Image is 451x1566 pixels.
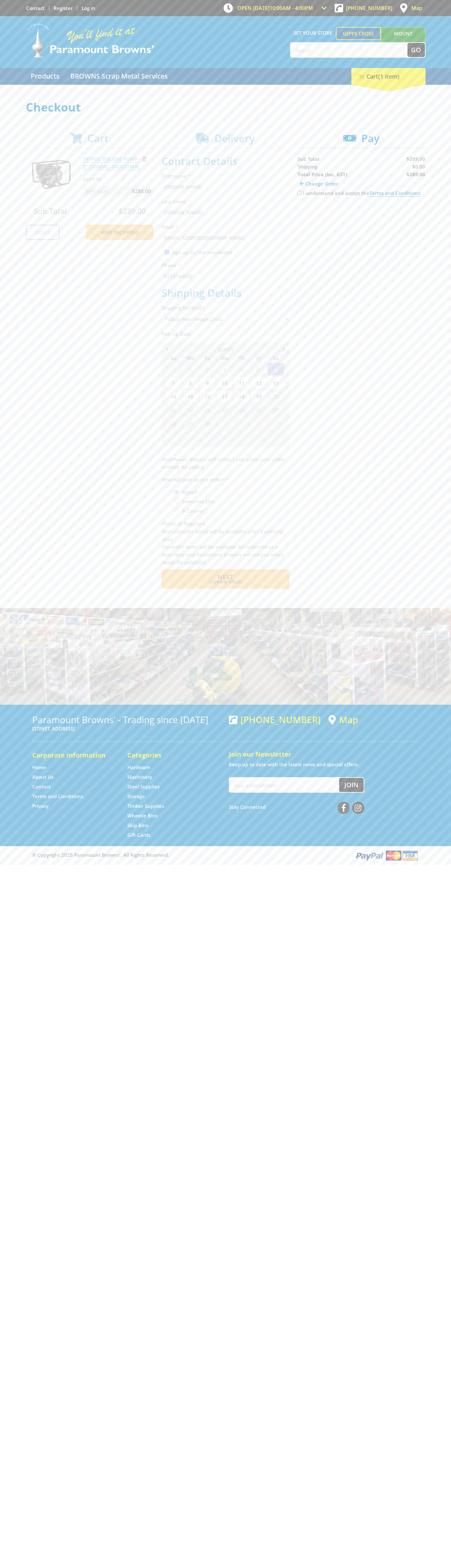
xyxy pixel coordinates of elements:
div: Cart [351,68,426,85]
h5: Categories [127,751,210,760]
a: Terms and Conditions [369,190,420,197]
a: Go to the Contact page [32,783,51,790]
img: PayPal, Mastercard, Visa accepted [355,849,419,861]
img: Paramount Browns' [26,23,155,58]
h3: Paramount Browns' - Trading since [DATE] [32,714,222,725]
strong: Total Price (inc. GST) [298,171,347,178]
a: Go to the Machinery page [127,774,152,780]
h5: Corporate Information [32,751,114,760]
button: Join [339,778,364,792]
span: 10:00am - 4:00pm [270,5,313,12]
a: Mount [PERSON_NAME] [381,27,426,52]
a: Go to the About Us page [32,774,54,780]
a: Go to the Home page [32,764,46,771]
a: Go to the Terms and Conditions page [32,793,83,800]
p: [STREET_ADDRESS] [32,725,222,732]
span: Change Order [305,180,338,187]
a: Change Order [298,178,340,189]
a: Go to the Privacy page [32,803,49,809]
span: Shipping [298,163,318,170]
span: $289.00 [407,156,425,162]
h5: Join our Newsletter [229,750,419,759]
div: [PHONE_NUMBER] [229,714,321,725]
span: Set your store [290,27,336,39]
input: Please accept the terms and conditions. [298,191,302,195]
div: Stay Connected [229,799,364,815]
a: Go to the Gift Cards page [127,832,150,838]
a: Go to the Timber Supplies page [127,803,164,809]
strong: $289.00 [407,171,425,178]
span: Sub Total [298,156,319,162]
a: Go to the Wheelie Bins page [127,812,158,819]
span: OPEN [DATE] [237,5,313,12]
a: Go to the Steel Supplies page [127,783,160,790]
a: Go to the Storage page [127,793,145,800]
span: Pay [361,131,379,145]
div: ® Copyright 2025 Paramount Browns'. All Rights Reserved. [26,849,426,861]
a: Go to the Hardware page [127,764,150,771]
a: View a map of Gepps Cross location [328,714,358,725]
a: Go to the BROWNS Scrap Metal Services page [65,68,172,85]
button: Go [407,43,425,57]
a: Log in [82,5,95,11]
a: Go to the Skip Bins page [127,822,148,829]
a: Go to the registration page [54,5,73,11]
h1: Checkout [26,101,426,114]
span: $0.00 [412,163,425,170]
label: I understand and accept the [303,190,420,197]
input: Search [291,43,407,57]
a: Gepps Cross [336,27,381,40]
span: (1 item) [378,72,399,80]
input: Your email address [230,778,339,792]
p: Keep up to date with the latest news and special offers. [229,760,419,768]
a: Go to the Products page [26,68,64,85]
a: Go to the Contact page [26,5,44,11]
